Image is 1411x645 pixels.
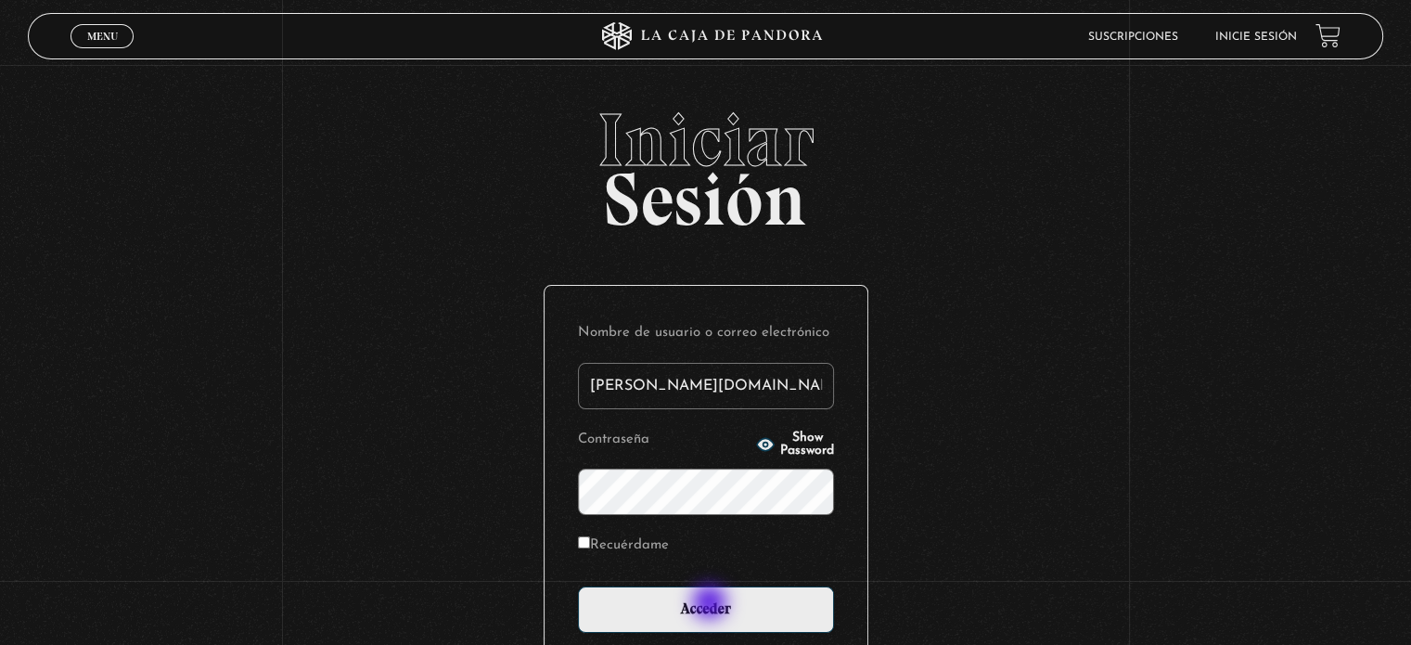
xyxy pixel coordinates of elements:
[578,532,669,561] label: Recuérdame
[578,587,834,633] input: Acceder
[87,31,118,42] span: Menu
[28,103,1382,177] span: Iniciar
[1315,23,1340,48] a: View your shopping cart
[1215,32,1297,43] a: Inicie sesión
[756,432,834,458] button: Show Password
[81,46,124,59] span: Cerrar
[28,103,1382,222] h2: Sesión
[578,426,750,455] label: Contraseña
[578,319,834,348] label: Nombre de usuario o correo electrónico
[1088,32,1178,43] a: Suscripciones
[780,432,834,458] span: Show Password
[578,536,590,548] input: Recuérdame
